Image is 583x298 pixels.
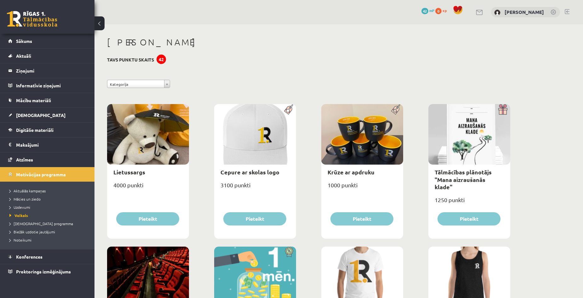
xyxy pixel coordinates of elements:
[107,80,170,88] a: Kategorija
[220,168,279,176] a: Cepure ar skolas logo
[9,205,30,210] span: Uzdevumi
[435,8,450,13] a: 0 xp
[8,78,87,93] a: Informatīvie ziņojumi
[16,157,33,162] span: Atzīmes
[8,49,87,63] a: Aktuāli
[16,53,31,59] span: Aktuāli
[16,78,87,93] legend: Informatīvie ziņojumi
[16,137,87,152] legend: Maksājumi
[107,37,510,48] h1: [PERSON_NAME]
[8,249,87,264] a: Konferences
[435,168,492,190] a: Tālmācības plānotājs "Mana aizraušanās klade"
[330,212,393,225] button: Pieteikt
[110,80,162,88] span: Kategorija
[9,188,46,193] span: Aktuālās kampaņas
[9,221,88,226] a: [DEMOGRAPHIC_DATA] programma
[157,55,166,64] div: 42
[8,63,87,78] a: Ziņojumi
[16,38,32,44] span: Sākums
[443,8,447,13] span: xp
[9,213,28,218] span: Veikals
[435,8,442,14] span: 0
[16,97,51,103] span: Mācību materiāli
[223,212,286,225] button: Pieteikt
[437,212,500,225] button: Pieteikt
[505,9,544,15] a: [PERSON_NAME]
[9,196,88,202] a: Mācies un ziedo
[9,196,41,202] span: Mācies un ziedo
[9,221,73,226] span: [DEMOGRAPHIC_DATA] programma
[16,127,54,133] span: Digitālie materiāli
[8,108,87,122] a: [DEMOGRAPHIC_DATA]
[9,237,88,243] a: Noteikumi
[116,212,179,225] button: Pieteikt
[8,264,87,279] a: Proktoringa izmēģinājums
[8,123,87,137] a: Digitālie materiāli
[214,180,296,196] div: 3100 punkti
[8,167,87,182] a: Motivācijas programma
[16,269,71,274] span: Proktoringa izmēģinājums
[389,104,403,115] img: Populāra prece
[8,34,87,48] a: Sākums
[9,204,88,210] a: Uzdevumi
[16,112,66,118] span: [DEMOGRAPHIC_DATA]
[16,63,87,78] legend: Ziņojumi
[8,152,87,167] a: Atzīmes
[428,195,510,210] div: 1250 punkti
[9,213,88,218] a: Veikals
[9,188,88,194] a: Aktuālās kampaņas
[429,8,434,13] span: mP
[9,229,55,234] span: Biežāk uzdotie jautājumi
[282,247,296,257] img: Atlaide
[107,180,189,196] div: 4000 punkti
[107,57,154,62] h3: Tavs punktu skaits
[496,104,510,115] img: Dāvana ar pārsteigumu
[7,11,57,27] a: Rīgas 1. Tālmācības vidusskola
[282,104,296,115] img: Populāra prece
[16,172,66,177] span: Motivācijas programma
[321,180,403,196] div: 1000 punkti
[16,254,43,260] span: Konferences
[421,8,434,13] a: 42 mP
[9,237,31,242] span: Noteikumi
[9,229,88,235] a: Biežāk uzdotie jautājumi
[113,168,145,176] a: Lietussargs
[328,168,374,176] a: Krūze ar apdruku
[8,137,87,152] a: Maksājumi
[421,8,428,14] span: 42
[494,9,500,16] img: Aivars Brālis
[8,93,87,108] a: Mācību materiāli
